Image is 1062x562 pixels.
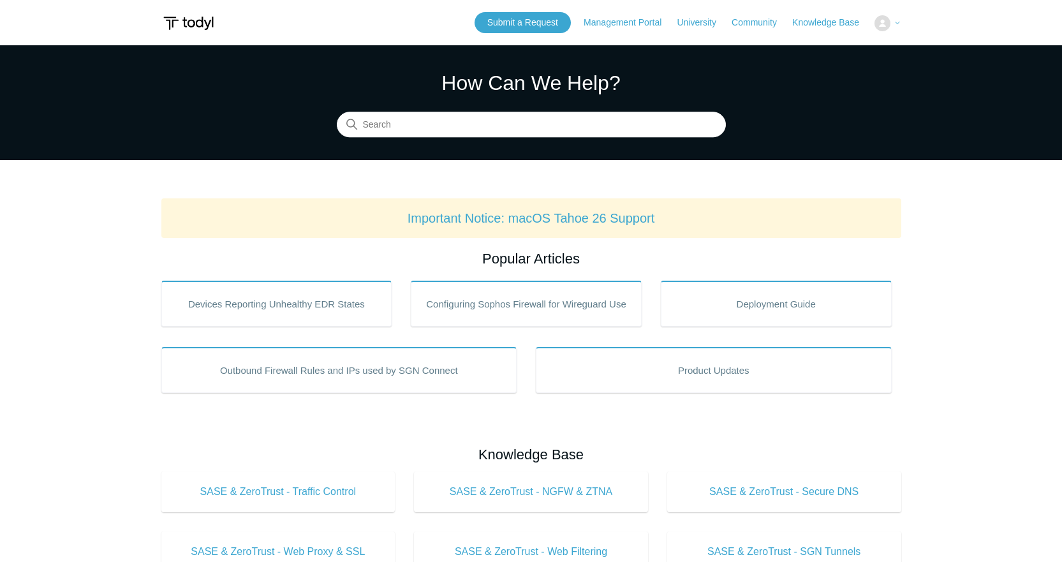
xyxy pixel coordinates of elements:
a: Community [732,16,790,29]
a: Devices Reporting Unhealthy EDR States [161,281,392,327]
input: Search [337,112,726,138]
a: Outbound Firewall Rules and IPs used by SGN Connect [161,347,517,393]
span: SASE & ZeroTrust - Web Proxy & SSL [181,544,376,559]
a: Knowledge Base [792,16,872,29]
a: Important Notice: macOS Tahoe 26 Support [408,211,655,225]
a: Configuring Sophos Firewall for Wireguard Use [411,281,642,327]
a: Submit a Request [475,12,571,33]
a: SASE & ZeroTrust - Secure DNS [667,471,901,512]
a: SASE & ZeroTrust - NGFW & ZTNA [414,471,648,512]
img: Todyl Support Center Help Center home page [161,11,216,35]
span: SASE & ZeroTrust - Traffic Control [181,484,376,499]
span: SASE & ZeroTrust - NGFW & ZTNA [433,484,629,499]
span: SASE & ZeroTrust - SGN Tunnels [686,544,882,559]
span: SASE & ZeroTrust - Secure DNS [686,484,882,499]
a: Deployment Guide [661,281,892,327]
a: Product Updates [536,347,892,393]
a: University [677,16,728,29]
a: SASE & ZeroTrust - Traffic Control [161,471,395,512]
h2: Knowledge Base [161,444,901,465]
span: SASE & ZeroTrust - Web Filtering [433,544,629,559]
h2: Popular Articles [161,248,901,269]
a: Management Portal [584,16,674,29]
h1: How Can We Help? [337,68,726,98]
